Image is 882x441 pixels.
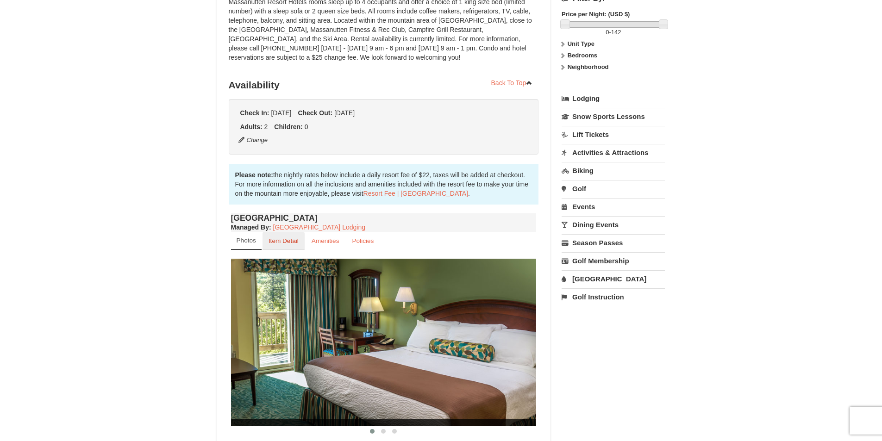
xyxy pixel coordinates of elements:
[305,123,308,130] span: 0
[334,109,355,117] span: [DATE]
[562,126,665,143] a: Lift Tickets
[240,109,269,117] strong: Check In:
[562,108,665,125] a: Snow Sports Lessons
[562,144,665,161] a: Activities & Attractions
[238,135,269,145] button: Change
[298,109,332,117] strong: Check Out:
[312,237,339,244] small: Amenities
[263,232,305,250] a: Item Detail
[346,232,380,250] a: Policies
[229,164,539,205] div: the nightly rates below include a daily resort fee of $22, taxes will be added at checkout. For m...
[231,232,262,250] a: Photos
[611,29,621,36] span: 142
[240,123,263,130] strong: Adults:
[352,237,374,244] small: Policies
[568,40,594,47] strong: Unit Type
[363,190,468,197] a: Resort Fee | [GEOGRAPHIC_DATA]
[562,288,665,305] a: Golf Instruction
[568,52,597,59] strong: Bedrooms
[606,29,609,36] span: 0
[562,11,630,18] strong: Price per Night: (USD $)
[264,123,268,130] span: 2
[271,109,291,117] span: [DATE]
[269,237,299,244] small: Item Detail
[306,232,345,250] a: Amenities
[231,224,271,231] strong: :
[562,90,665,107] a: Lodging
[235,171,273,179] strong: Please note:
[562,180,665,197] a: Golf
[485,76,539,90] a: Back To Top
[562,198,665,215] a: Events
[231,259,537,426] img: 18876286-36-6bbdb14b.jpg
[562,162,665,179] a: Biking
[274,123,302,130] strong: Children:
[273,224,365,231] a: [GEOGRAPHIC_DATA] Lodging
[562,234,665,251] a: Season Passes
[231,213,537,223] h4: [GEOGRAPHIC_DATA]
[237,237,256,244] small: Photos
[562,270,665,287] a: [GEOGRAPHIC_DATA]
[229,76,539,94] h3: Availability
[231,224,269,231] span: Managed By
[562,252,665,269] a: Golf Membership
[568,63,609,70] strong: Neighborhood
[562,216,665,233] a: Dining Events
[562,28,665,37] label: -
